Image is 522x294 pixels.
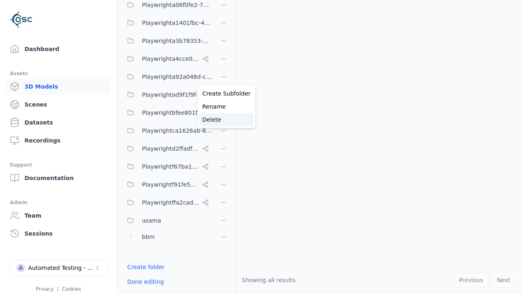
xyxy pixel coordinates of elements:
a: Delete [199,113,254,126]
a: Rename [199,100,254,113]
a: Create Subfolder [199,87,254,100]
